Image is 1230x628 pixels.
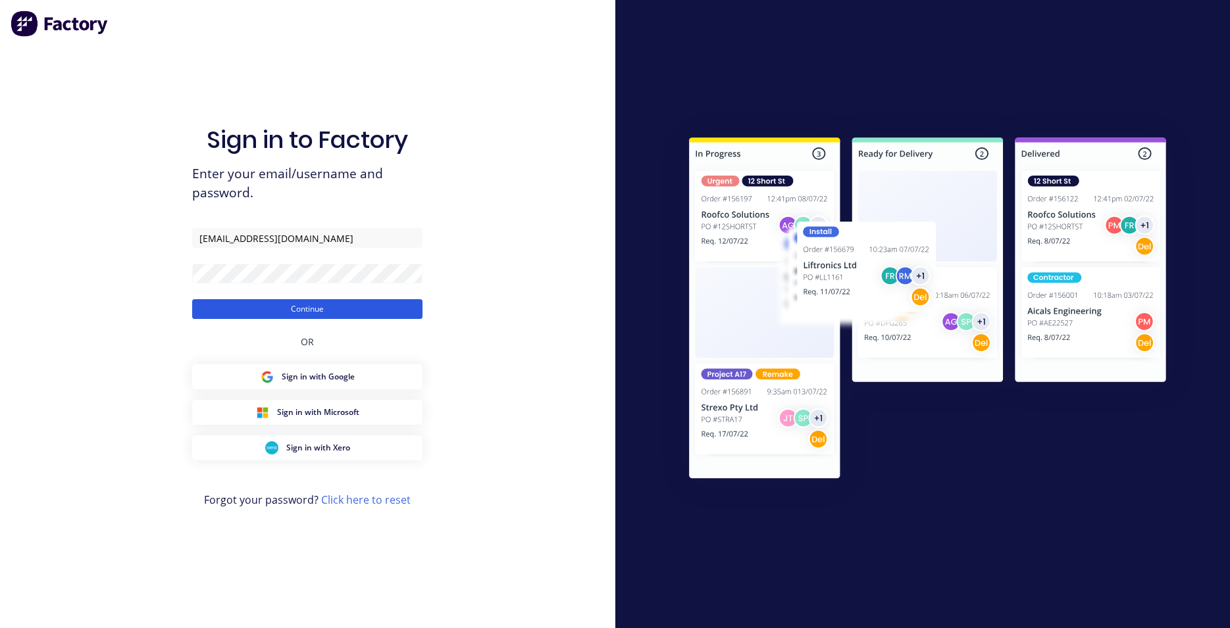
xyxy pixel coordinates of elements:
button: Continue [192,299,423,319]
button: Microsoft Sign inSign in with Microsoft [192,400,423,425]
span: Sign in with Xero [286,442,350,454]
img: Sign in [660,111,1195,510]
h1: Sign in to Factory [207,126,408,154]
img: Google Sign in [261,370,274,383]
span: Enter your email/username and password. [192,164,423,203]
span: Sign in with Microsoft [277,406,359,418]
div: OR [301,319,314,364]
img: Xero Sign in [265,441,278,454]
img: Microsoft Sign in [256,406,269,419]
img: Factory [11,11,109,37]
input: Email/Username [192,228,423,248]
span: Sign in with Google [282,371,355,383]
button: Xero Sign inSign in with Xero [192,435,423,460]
span: Forgot your password? [204,492,411,508]
button: Google Sign inSign in with Google [192,364,423,389]
a: Click here to reset [321,493,411,507]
